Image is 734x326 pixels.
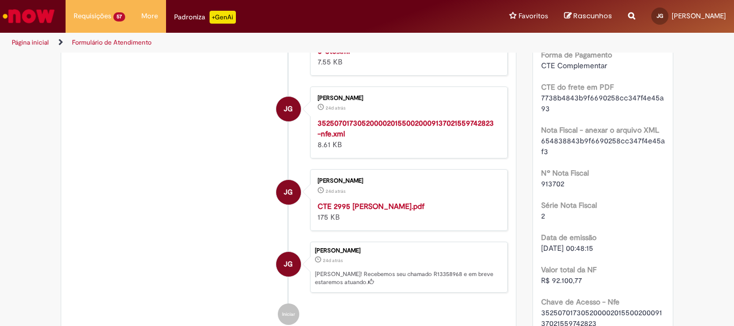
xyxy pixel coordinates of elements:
[12,38,49,47] a: Página inicial
[541,211,545,221] span: 2
[69,242,508,293] li: JULIO DE SOUZA GARCIA
[323,257,343,264] time: 06/08/2025 11:21:19
[8,33,481,53] ul: Trilhas de página
[315,248,502,254] div: [PERSON_NAME]
[541,297,620,307] b: Chave de Acesso - Nfe
[541,125,659,135] b: Nota Fiscal - anexar o arquivo XML
[72,38,152,47] a: Formulário de Atendimento
[519,11,548,21] span: Favoritos
[541,50,612,60] b: Forma de Pagamento
[318,201,496,222] div: 175 KB
[174,11,236,24] div: Padroniza
[541,276,582,285] span: R$ 92.100,77
[541,200,597,210] b: Série Nota Fiscal
[541,168,589,178] b: Nº Nota Fiscal
[276,252,301,277] div: JULIO DE SOUZA GARCIA
[276,97,301,121] div: JULIO DE SOUZA GARCIA
[672,11,726,20] span: [PERSON_NAME]
[315,270,502,287] p: [PERSON_NAME]! Recebemos seu chamado R13358968 e em breve estaremos atuando.
[276,180,301,205] div: JULIO DE SOUZA GARCIA
[564,11,612,21] a: Rascunhos
[318,201,424,211] a: CTE 2995 [PERSON_NAME].pdf
[284,179,293,205] span: JG
[541,61,607,70] span: CTE Complementar
[541,136,665,156] span: 654838843b9f6690258cc347f4e45af3
[323,257,343,264] span: 24d atrás
[541,233,596,242] b: Data de emissão
[541,82,614,92] b: CTE do frete em PDF
[541,265,596,274] b: Valor total da NF
[318,118,494,139] a: 35250701730520000201550020009137021559742823-nfe.xml
[326,188,346,194] span: 24d atrás
[657,12,663,19] span: JG
[318,178,496,184] div: [PERSON_NAME]
[326,105,346,111] time: 06/08/2025 11:19:55
[113,12,125,21] span: 57
[210,11,236,24] p: +GenAi
[573,11,612,21] span: Rascunhos
[284,96,293,122] span: JG
[318,118,496,150] div: 8.61 KB
[141,11,158,21] span: More
[318,95,496,102] div: [PERSON_NAME]
[326,105,346,111] span: 24d atrás
[284,251,293,277] span: JG
[541,93,664,113] span: 7738b4843b9f6690258cc347f4e45a93
[326,188,346,194] time: 06/08/2025 11:19:48
[74,11,111,21] span: Requisições
[541,179,564,189] span: 913702
[1,5,56,27] img: ServiceNow
[541,243,593,253] span: [DATE] 00:48:15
